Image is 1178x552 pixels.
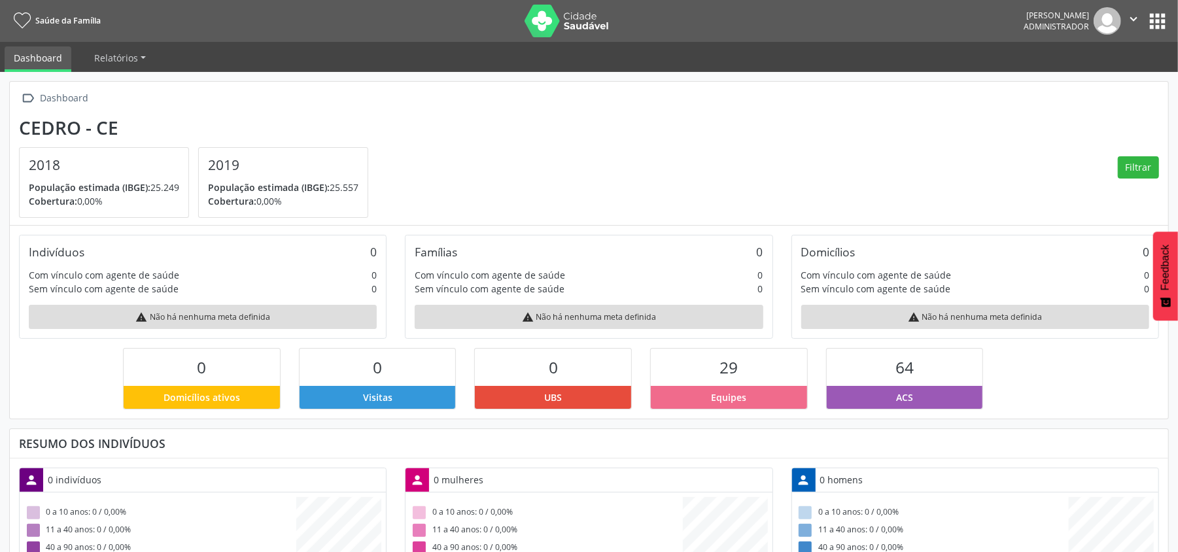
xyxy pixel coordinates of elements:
[5,46,71,72] a: Dashboard
[1144,282,1149,296] div: 0
[94,52,138,64] span: Relatórios
[208,181,358,194] p: 25.557
[429,468,488,491] div: 0 mulheres
[9,10,101,31] a: Saúde da Família
[19,117,377,139] div: Cedro - CE
[43,468,106,491] div: 0 indivíduos
[208,181,330,194] span: População estimada (IBGE):
[135,311,147,323] i: warning
[415,305,763,329] div: Não há nenhuma meta definida
[373,356,382,378] span: 0
[198,356,207,378] span: 0
[797,473,811,487] i: person
[415,268,565,282] div: Com vínculo com agente de saúde
[711,390,746,404] span: Equipes
[415,282,564,296] div: Sem vínculo com agente de saúde
[19,436,1159,451] div: Resumo dos indivíduos
[208,157,358,173] h4: 2019
[896,390,913,404] span: ACS
[24,504,296,522] div: 0 a 10 anos: 0 / 0,00%
[816,468,868,491] div: 0 homens
[363,390,392,404] span: Visitas
[801,245,856,259] div: Domicílios
[1160,245,1171,290] span: Feedback
[1024,21,1089,32] span: Administrador
[29,181,179,194] p: 25.249
[1126,12,1141,26] i: 
[24,522,296,540] div: 11 a 40 anos: 0 / 0,00%
[208,195,256,207] span: Cobertura:
[1121,7,1146,35] button: 
[38,89,91,108] div: Dashboard
[758,268,763,282] div: 0
[164,390,240,404] span: Domicílios ativos
[801,268,952,282] div: Com vínculo com agente de saúde
[208,194,358,208] p: 0,00%
[1144,268,1149,282] div: 0
[415,245,457,259] div: Famílias
[544,390,562,404] span: UBS
[372,268,377,282] div: 0
[1094,7,1121,35] img: img
[29,268,179,282] div: Com vínculo com agente de saúde
[797,504,1069,522] div: 0 a 10 anos: 0 / 0,00%
[372,282,377,296] div: 0
[19,89,91,108] a:  Dashboard
[801,282,951,296] div: Sem vínculo com agente de saúde
[35,15,101,26] span: Saúde da Família
[1118,156,1159,179] button: Filtrar
[801,305,1149,329] div: Não há nenhuma meta definida
[29,181,150,194] span: População estimada (IBGE):
[895,356,914,378] span: 64
[85,46,155,69] a: Relatórios
[410,522,682,540] div: 11 a 40 anos: 0 / 0,00%
[24,473,39,487] i: person
[29,195,77,207] span: Cobertura:
[908,311,920,323] i: warning
[549,356,558,378] span: 0
[1153,232,1178,320] button: Feedback - Mostrar pesquisa
[758,282,763,296] div: 0
[29,245,84,259] div: Indivíduos
[410,473,424,487] i: person
[29,194,179,208] p: 0,00%
[1024,10,1089,21] div: [PERSON_NAME]
[1146,10,1169,33] button: apps
[29,305,377,329] div: Não há nenhuma meta definida
[370,245,377,259] div: 0
[1143,245,1149,259] div: 0
[410,504,682,522] div: 0 a 10 anos: 0 / 0,00%
[522,311,534,323] i: warning
[29,157,179,173] h4: 2018
[19,89,38,108] i: 
[797,522,1069,540] div: 11 a 40 anos: 0 / 0,00%
[757,245,763,259] div: 0
[29,282,179,296] div: Sem vínculo com agente de saúde
[719,356,738,378] span: 29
